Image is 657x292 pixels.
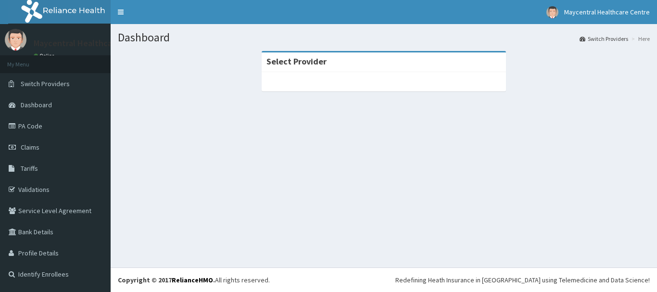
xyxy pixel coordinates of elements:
span: Dashboard [21,101,52,109]
a: Online [34,52,57,59]
img: User Image [546,6,558,18]
a: Switch Providers [580,35,628,43]
footer: All rights reserved. [111,267,657,292]
span: Maycentral Healthcare Centre [564,8,650,16]
p: Maycentral Healthcare Centre [34,39,148,48]
div: Redefining Heath Insurance in [GEOGRAPHIC_DATA] using Telemedicine and Data Science! [395,275,650,285]
span: Tariffs [21,164,38,173]
strong: Copyright © 2017 . [118,276,215,284]
li: Here [629,35,650,43]
span: Claims [21,143,39,152]
a: RelianceHMO [172,276,213,284]
img: User Image [5,29,26,51]
h1: Dashboard [118,31,650,44]
strong: Select Provider [266,56,327,67]
span: Switch Providers [21,79,70,88]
